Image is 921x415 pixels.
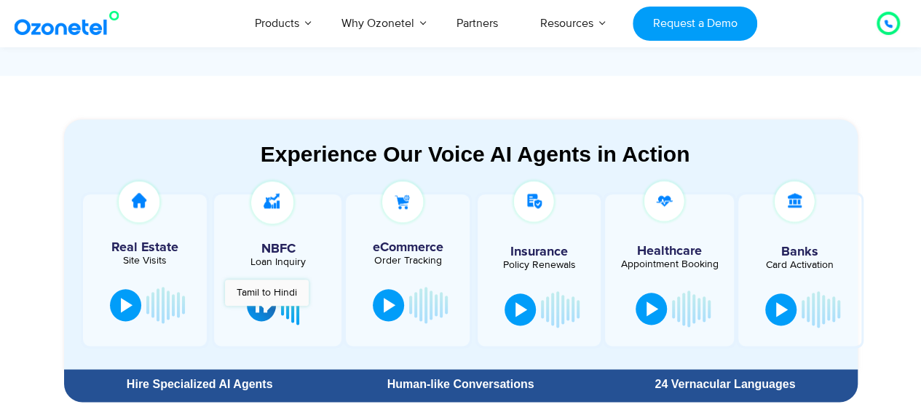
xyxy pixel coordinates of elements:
[746,245,853,258] h5: Banks
[353,256,462,266] div: Order Tracking
[616,245,724,258] h5: Healthcare
[616,259,724,269] div: Appointment Booking
[485,260,593,270] div: Policy Renewals
[600,379,850,390] div: 24 Vernacular Languages
[746,260,853,270] div: Card Activation
[353,241,462,254] h5: eCommerce
[90,241,199,254] h5: Real Estate
[90,256,199,266] div: Site Visits
[485,245,593,258] h5: Insurance
[633,7,757,41] a: Request a Demo
[71,379,328,390] div: Hire Specialized AI Agents
[336,379,585,390] div: Human-like Conversations
[221,242,334,256] h5: NBFC
[79,141,872,167] div: Experience Our Voice AI Agents in Action
[221,257,334,267] div: Loan Inquiry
